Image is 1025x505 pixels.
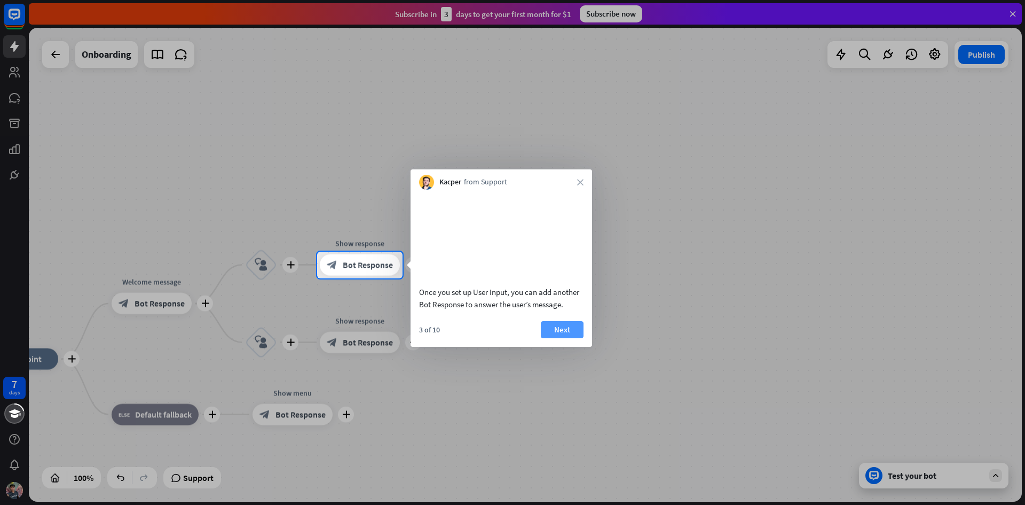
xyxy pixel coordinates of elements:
button: Open LiveChat chat widget [9,4,41,36]
span: Kacper [439,177,461,188]
i: close [577,179,584,185]
button: Next [541,321,584,338]
span: Bot Response [343,260,393,270]
span: from Support [464,177,507,188]
div: 3 of 10 [419,325,440,335]
div: Once you set up User Input, you can add another Bot Response to answer the user’s message. [419,286,584,310]
i: block_bot_response [327,260,337,270]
